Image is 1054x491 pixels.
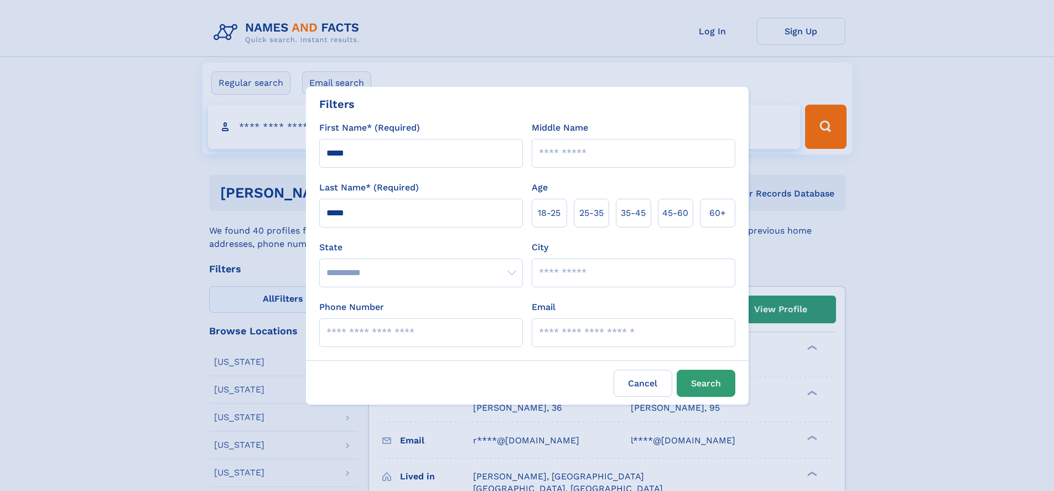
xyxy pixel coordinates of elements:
[319,241,523,254] label: State
[709,206,726,220] span: 60+
[319,121,420,135] label: First Name* (Required)
[532,301,555,314] label: Email
[677,370,735,397] button: Search
[319,181,419,194] label: Last Name* (Required)
[579,206,604,220] span: 25‑35
[621,206,646,220] span: 35‑45
[319,96,355,112] div: Filters
[538,206,560,220] span: 18‑25
[532,241,548,254] label: City
[662,206,688,220] span: 45‑60
[319,301,384,314] label: Phone Number
[532,181,548,194] label: Age
[614,370,672,397] label: Cancel
[532,121,588,135] label: Middle Name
